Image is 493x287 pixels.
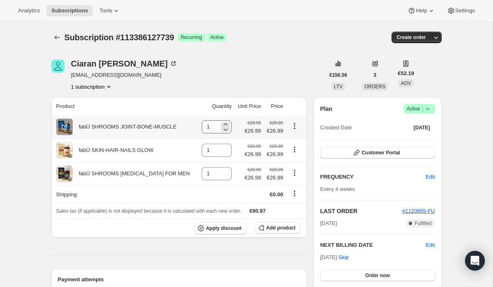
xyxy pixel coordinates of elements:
[46,5,93,16] button: Subscriptions
[71,60,178,68] div: Ciaran [PERSON_NAME]
[320,105,332,113] h2: Plan
[266,174,283,182] span: €26.99
[210,34,224,41] span: Active
[51,97,198,115] th: Product
[402,207,435,215] button: #1120665-FU
[288,145,301,154] button: Product actions
[426,241,435,249] button: Edit
[403,5,440,16] button: Help
[266,127,283,135] span: €26.99
[407,105,432,113] span: Active
[181,34,202,41] span: Recurring
[402,208,435,214] a: #1120665-FU
[396,34,426,41] span: Create order
[245,174,261,182] span: €26.99
[320,270,435,281] button: Order now
[288,168,301,177] button: Product actions
[320,124,352,132] span: Created Date
[369,69,381,81] button: 3
[422,106,423,112] span: |
[320,173,426,181] h2: FREQUENCY
[442,5,480,16] button: Settings
[339,253,349,262] span: Skip
[198,97,234,115] th: Quantity
[329,72,347,78] span: €156.56
[416,7,427,14] span: Help
[51,7,88,14] span: Subscriptions
[56,119,73,135] img: product img
[398,69,414,78] span: €52.19
[71,83,113,91] button: Product actions
[73,170,190,178] div: fabÜ SHROOMS [MEDICAL_DATA] FOR MEN
[51,60,65,73] span: Ciaran Gilligan
[401,80,411,86] span: AOV
[270,120,283,125] small: €29.99
[266,225,295,231] span: Add product
[320,219,337,227] span: [DATE]
[320,254,349,260] span: [DATE] ·
[465,251,485,271] div: Open Intercom Messenger
[56,208,242,214] span: Sales tax (if applicable) is not displayed because it is calculated with each new order.
[334,251,354,264] button: Skip
[266,150,283,158] span: €26.99
[365,272,390,279] span: Order now
[409,122,435,133] button: [DATE]
[334,84,343,90] span: LTV
[99,7,112,14] span: Tools
[194,222,246,234] button: Apply discount
[247,120,261,125] small: €29.99
[320,186,355,192] span: Every 4 weeks
[288,189,301,198] button: Shipping actions
[320,147,435,158] button: Customer Portal
[270,144,283,149] small: €29.99
[421,170,440,184] button: Edit
[51,32,63,43] button: Subscriptions
[392,32,431,43] button: Create order
[18,7,40,14] span: Analytics
[364,84,385,90] span: ORDERS
[455,7,475,14] span: Settings
[249,208,266,214] span: €80.97
[270,191,283,197] span: €0.00
[288,122,301,131] button: Product actions
[73,123,177,131] div: fabÜ SHROOMS JOINT-BONE-MUSCLE
[320,241,426,249] h2: NEXT BILLING DATE
[71,71,178,79] span: [EMAIL_ADDRESS][DOMAIN_NAME]
[51,185,198,203] th: Shipping
[56,142,73,158] img: product img
[206,225,242,232] span: Apply discount
[247,167,261,172] small: €29.99
[362,149,400,156] span: Customer Portal
[320,207,402,215] h2: LAST ORDER
[325,69,352,81] button: €156.56
[234,97,263,115] th: Unit Price
[414,124,430,131] span: [DATE]
[58,276,301,284] h2: Payment attempts
[65,33,174,42] span: Subscription #113386127739
[247,144,261,149] small: €29.99
[56,165,73,182] img: product img
[415,220,431,227] span: Fulfilled
[263,97,286,115] th: Price
[245,127,261,135] span: €26.99
[13,5,45,16] button: Analytics
[270,167,283,172] small: €29.99
[255,222,300,234] button: Add product
[94,5,125,16] button: Tools
[245,150,261,158] span: €26.99
[373,72,376,78] span: 3
[73,146,154,154] div: fabÜ SKIN-HAIR-NAILS GLOW
[426,173,435,181] span: Edit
